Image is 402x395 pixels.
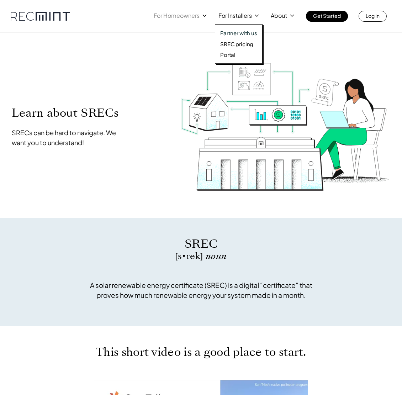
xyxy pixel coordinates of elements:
p: A solar renewable energy certificate (SREC) is a digital “certificate” that proves how much renew... [85,280,317,300]
p: This short video is a good place to start. [68,347,334,357]
p: SREC [85,236,317,252]
p: Learn about SRECs [12,106,123,120]
p: Portal [220,51,236,58]
a: Portal [220,51,257,58]
a: Partner with us [220,30,257,37]
p: About [271,11,287,21]
p: SREC pricing [220,41,253,48]
a: Log In [359,11,387,22]
a: Get Started [306,11,348,22]
p: For Homeowners [154,11,200,21]
p: Get Started [313,11,341,21]
a: SREC pricing [220,41,257,48]
span: noun [206,250,227,262]
p: [s • rek] [85,252,317,260]
p: For Installers [218,11,252,21]
p: Log In [366,11,380,21]
p: SRECs can be hard to navigate. We want you to understand! [12,128,123,148]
